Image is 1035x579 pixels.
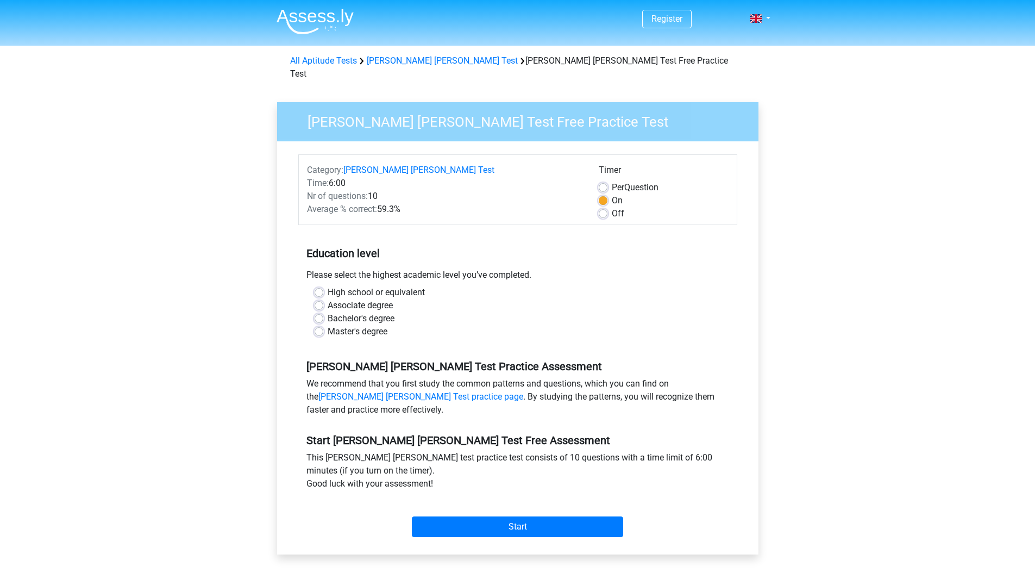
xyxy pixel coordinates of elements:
a: Register [651,14,682,24]
a: [PERSON_NAME] [PERSON_NAME] Test practice page [318,391,523,402]
input: Start [412,516,623,537]
label: Master's degree [328,325,387,338]
div: 6:00 [299,177,591,190]
h5: [PERSON_NAME] [PERSON_NAME] Test Practice Assessment [306,360,729,373]
span: Time: [307,178,329,188]
label: Associate degree [328,299,393,312]
label: High school or equivalent [328,286,425,299]
span: Per [612,182,624,192]
label: Question [612,181,658,194]
span: Average % correct: [307,204,377,214]
a: [PERSON_NAME] [PERSON_NAME] Test [367,55,518,66]
label: Off [612,207,624,220]
a: All Aptitude Tests [290,55,357,66]
span: Category: [307,165,343,175]
label: Bachelor's degree [328,312,394,325]
img: Assessly [277,9,354,34]
label: On [612,194,623,207]
h5: Start [PERSON_NAME] [PERSON_NAME] Test Free Assessment [306,434,729,447]
h3: [PERSON_NAME] [PERSON_NAME] Test Free Practice Test [294,109,750,130]
a: [PERSON_NAME] [PERSON_NAME] Test [343,165,494,175]
div: We recommend that you first study the common patterns and questions, which you can find on the . ... [298,377,737,421]
div: Please select the highest academic level you’ve completed. [298,269,737,286]
span: Nr of questions: [307,191,368,201]
div: This [PERSON_NAME] [PERSON_NAME] test practice test consists of 10 questions with a time limit of... [298,451,737,495]
div: Timer [599,164,729,181]
h5: Education level [306,242,729,264]
div: 10 [299,190,591,203]
div: 59.3% [299,203,591,216]
div: [PERSON_NAME] [PERSON_NAME] Test Free Practice Test [286,54,750,80]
